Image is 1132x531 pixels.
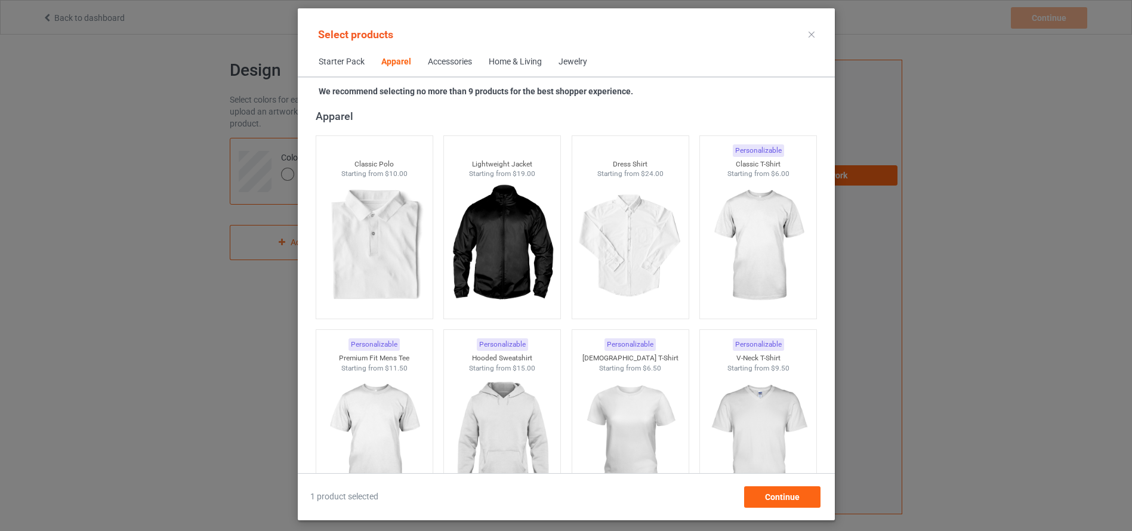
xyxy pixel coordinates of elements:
div: Continue [744,486,820,508]
div: [DEMOGRAPHIC_DATA] T-Shirt [572,353,688,363]
span: 1 product selected [310,491,378,503]
div: Personalizable [604,338,656,351]
div: Dress Shirt [572,159,688,169]
span: $9.50 [770,364,789,372]
div: Starting from [316,169,432,179]
div: Home & Living [489,56,542,68]
div: Personalizable [476,338,528,351]
div: Starting from [444,363,560,373]
div: Apparel [381,56,411,68]
div: Starting from [700,169,816,179]
div: Personalizable [348,338,400,351]
div: Lightweight Jacket [444,159,560,169]
span: $10.00 [384,169,407,178]
img: regular.jpg [449,179,556,313]
span: $11.50 [384,364,407,372]
span: $19.00 [513,169,535,178]
div: Starting from [444,169,560,179]
div: Accessories [428,56,472,68]
img: regular.jpg [449,373,556,507]
img: regular.jpg [705,179,812,313]
img: regular.jpg [576,373,683,507]
div: Personalizable [732,144,784,157]
span: Starter Pack [310,48,373,76]
div: Personalizable [732,338,784,351]
span: $6.50 [643,364,661,372]
div: Classic Polo [316,159,432,169]
div: Starting from [700,363,816,373]
strong: We recommend selecting no more than 9 products for the best shopper experience. [319,87,633,96]
img: regular.jpg [320,179,427,313]
span: $24.00 [640,169,663,178]
img: regular.jpg [320,373,427,507]
div: Hooded Sweatshirt [444,353,560,363]
div: Starting from [572,169,688,179]
span: Continue [764,492,799,502]
span: $6.00 [770,169,789,178]
img: regular.jpg [576,179,683,313]
div: Starting from [572,363,688,373]
div: Starting from [316,363,432,373]
div: Jewelry [559,56,587,68]
div: Classic T-Shirt [700,159,816,169]
div: V-Neck T-Shirt [700,353,816,363]
div: Premium Fit Mens Tee [316,353,432,363]
img: regular.jpg [705,373,812,507]
div: Apparel [315,109,822,123]
span: Select products [318,28,393,41]
span: $15.00 [513,364,535,372]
